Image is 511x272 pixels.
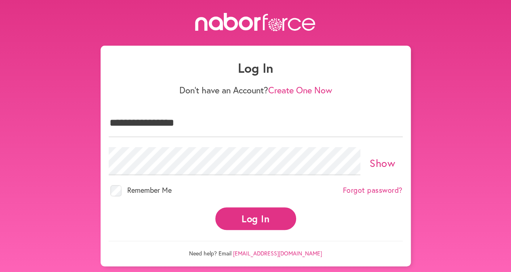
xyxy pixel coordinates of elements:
[343,186,403,195] a: Forgot password?
[109,85,403,95] p: Don't have an Account?
[268,84,332,96] a: Create One Now
[233,249,322,257] a: [EMAIL_ADDRESS][DOMAIN_NAME]
[215,207,296,230] button: Log In
[109,60,403,76] h1: Log In
[127,185,172,195] span: Remember Me
[370,156,395,170] a: Show
[109,241,403,257] p: Need help? Email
